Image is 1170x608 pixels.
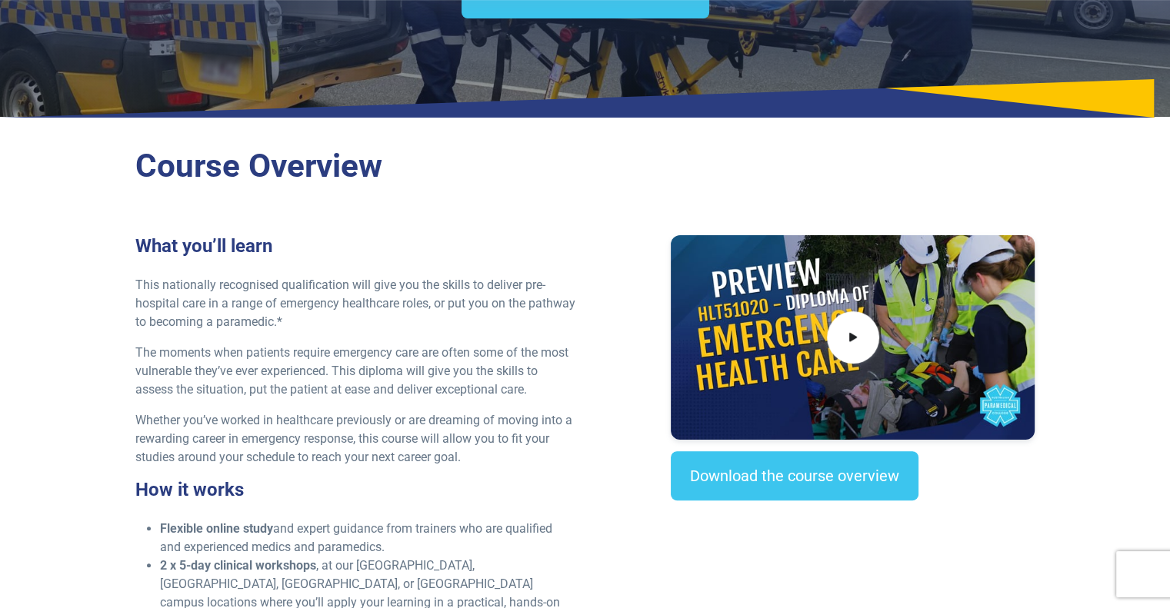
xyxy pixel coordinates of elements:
[135,344,576,399] p: The moments when patients require emergency care are often some of the most vulnerable they’ve ev...
[671,451,918,500] a: Download the course overview
[135,147,1035,186] h2: Course Overview
[135,235,576,257] h3: What you’ll learn
[160,520,576,557] li: and expert guidance from trainers who are qualified and experienced medics and paramedics.
[135,479,576,501] h3: How it works
[135,276,576,331] p: This nationally recognised qualification will give you the skills to deliver pre-hospital care in...
[135,411,576,467] p: Whether you’ve worked in healthcare previously or are dreaming of moving into a rewarding career ...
